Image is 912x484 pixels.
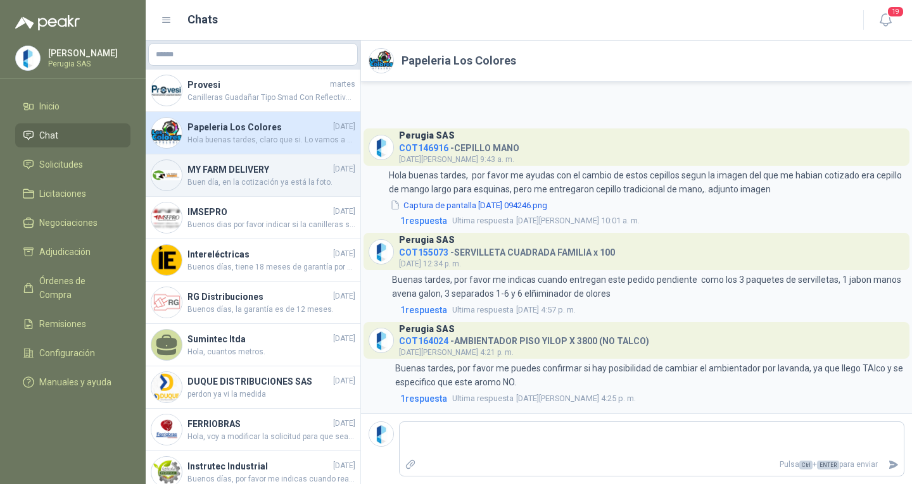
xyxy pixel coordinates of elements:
[187,459,331,473] h4: Instrutec Industrial
[16,46,40,70] img: Company Logo
[39,274,118,302] span: Órdenes de Compra
[400,392,447,406] span: 1 respuesta
[333,290,355,302] span: [DATE]
[369,49,393,73] img: Company Logo
[399,259,461,268] span: [DATE] 12:34 p. m.
[187,219,355,231] span: Buenos dias por favor indicar si la canilleras son para guadañar o para motocilcista gracias
[151,118,182,148] img: Company Logo
[187,205,331,219] h4: IMSEPRO
[187,290,331,304] h4: RG Distribuciones
[452,304,514,316] span: Ultima respuesta
[146,239,360,282] a: Company LogoIntereléctricas[DATE]Buenos días, tiene 18 meses de garantía por defectos de fábrica.
[39,216,98,230] span: Negociaciones
[15,312,130,336] a: Remisiones
[333,121,355,133] span: [DATE]
[400,214,447,228] span: 1 respuesta
[187,11,218,28] h1: Chats
[399,244,615,256] h4: - SERVILLETA CUADRADA FAMILIA x 100
[39,245,91,259] span: Adjudicación
[399,247,448,258] span: COT155073
[887,6,904,18] span: 19
[399,143,448,153] span: COT146916
[333,206,355,218] span: [DATE]
[151,372,182,402] img: Company Logo
[399,237,455,244] h3: Perugia SAS
[399,333,649,345] h4: - AMBIENTADOR PISO YILOP X 3800 (NO TALCO)
[151,414,182,445] img: Company Logo
[15,370,130,394] a: Manuales y ayuda
[187,375,331,388] h4: DUQUE DISTRIBUCIONES SAS
[187,163,331,177] h4: MY FARM DELIVERY
[330,78,355,90] span: martes
[187,304,355,316] span: Buenos días, la garantía es de 12 meses.
[15,341,130,365] a: Configuración
[146,197,360,239] a: Company LogoIMSEPRO[DATE]Buenos dias por favor indicar si la canilleras son para guadañar o para ...
[146,366,360,409] a: Company LogoDUQUE DISTRIBUCIONES SAS[DATE]perdon ya vi la medida
[400,454,421,476] label: Adjuntar archivos
[15,182,130,206] a: Licitaciones
[389,199,548,212] button: Captura de pantalla [DATE] 094246.png
[452,392,514,405] span: Ultima respuesta
[452,304,576,316] span: [DATE] 4:57 p. m.
[39,99,60,113] span: Inicio
[151,160,182,190] img: Company Logo
[151,245,182,275] img: Company Logo
[452,214,514,227] span: Ultima respuesta
[333,460,355,472] span: [DATE]
[15,15,80,30] img: Logo peakr
[421,454,883,476] p: Pulsa + para enviar
[146,154,360,197] a: Company LogoMY FARM DELIVERY[DATE]Buen día, en la cotización ya está la foto.
[187,120,331,134] h4: Papeleria Los Colores
[369,135,393,159] img: Company Logo
[187,431,355,443] span: Hola, voy a modificar la solicitud para que sean 3 tubos
[187,134,355,146] span: Hola buenas tardes, claro que si. Lo vamos a programar para cambio mano a mano
[48,49,127,58] p: [PERSON_NAME]
[398,303,904,317] a: 1respuestaUltima respuesta[DATE] 4:57 p. m.
[151,287,182,318] img: Company Logo
[333,418,355,430] span: [DATE]
[399,155,514,164] span: [DATE][PERSON_NAME] 9:43 a. m.
[146,409,360,451] a: Company LogoFERRIOBRAS[DATE]Hola, voy a modificar la solicitud para que sean 3 tubos
[39,346,95,360] span: Configuración
[39,375,111,389] span: Manuales y ayuda
[452,214,640,227] span: [DATE][PERSON_NAME] 10:01 a. m.
[187,261,355,273] span: Buenos días, tiene 18 meses de garantía por defectos de fábrica.
[39,128,58,142] span: Chat
[146,70,360,112] a: Company LogoProvesimartesCanilleras Guadañar Tipo Smad Con Reflectivo Proteccion Pie Romano Work....
[452,392,636,405] span: [DATE][PERSON_NAME] 4:25 p. m.
[395,361,904,389] p: Buenas tardes, por favor me puedes confirmar si hay posibilidad de cambiar el ambientador por lav...
[15,152,130,177] a: Solicitudes
[392,273,904,301] p: Buenas tardes, por favor me indicas cuando entregan este pedido pendiente como los 3 paquetes de ...
[39,317,86,331] span: Remisiones
[369,240,393,264] img: Company Logo
[39,187,86,201] span: Licitaciones
[883,454,904,476] button: Enviar
[146,282,360,324] a: Company LogoRG Distribuciones[DATE]Buenos días, la garantía es de 12 meses.
[187,177,355,189] span: Buen día, en la cotización ya está la foto.
[399,140,519,152] h4: - CEPILLO MANO
[400,303,447,317] span: 1 respuesta
[874,9,897,32] button: 19
[187,92,355,104] span: Canilleras Guadañar Tipo Smad Con Reflectivo Proteccion Pie Romano Work. Canillera Tipo Smad. Fab...
[333,333,355,345] span: [DATE]
[15,211,130,235] a: Negociaciones
[15,123,130,147] a: Chat
[187,332,331,346] h4: Sumintec ltda
[151,75,182,106] img: Company Logo
[15,240,130,264] a: Adjudicación
[369,422,393,446] img: Company Logo
[187,388,355,400] span: perdon ya vi la medida
[333,163,355,175] span: [DATE]
[399,336,448,346] span: COT164024
[333,375,355,387] span: [DATE]
[399,132,455,139] h3: Perugia SAS
[146,112,360,154] a: Company LogoPapeleria Los Colores[DATE]Hola buenas tardes, claro que si. Lo vamos a programar par...
[799,461,813,469] span: Ctrl
[369,328,393,352] img: Company Logo
[187,247,331,261] h4: Intereléctricas
[402,52,516,70] h2: Papeleria Los Colores
[187,346,355,358] span: Hola, cuantos metros.
[187,417,331,431] h4: FERRIOBRAS
[398,214,904,228] a: 1respuestaUltima respuesta[DATE][PERSON_NAME] 10:01 a. m.
[399,348,514,357] span: [DATE][PERSON_NAME] 4:21 p. m.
